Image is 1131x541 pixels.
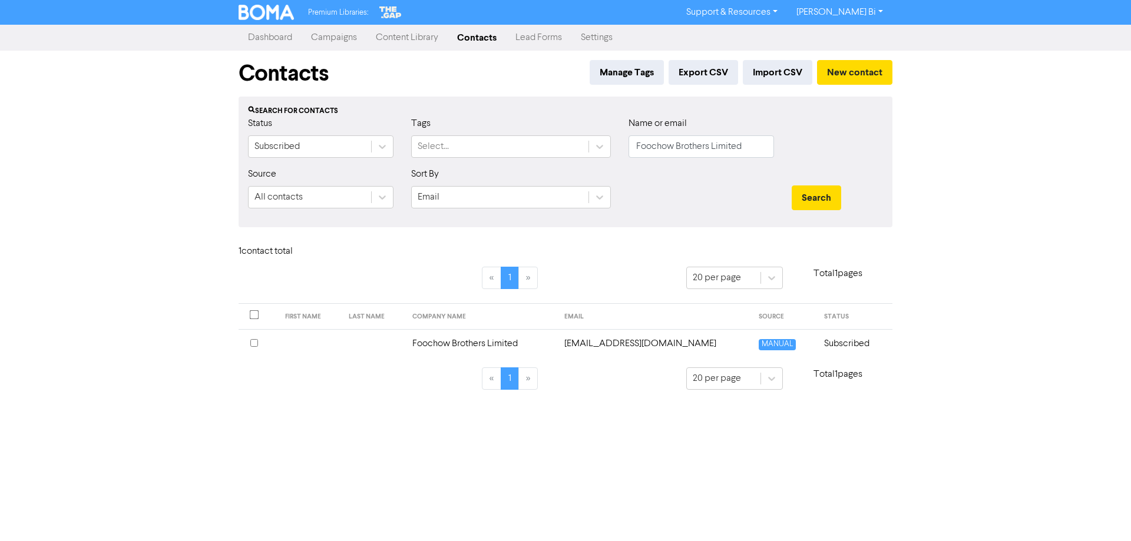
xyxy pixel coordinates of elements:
[571,26,622,49] a: Settings
[792,185,841,210] button: Search
[248,106,883,117] div: Search for contacts
[783,267,892,281] p: Total 1 pages
[378,5,404,20] img: The Gap
[418,140,449,154] div: Select...
[248,167,276,181] label: Source
[506,26,571,49] a: Lead Forms
[302,26,366,49] a: Campaigns
[693,271,741,285] div: 20 per page
[418,190,439,204] div: Email
[405,329,557,358] td: Foochow Brothers Limited
[590,60,664,85] button: Manage Tags
[411,167,439,181] label: Sort By
[783,367,892,381] p: Total 1 pages
[239,26,302,49] a: Dashboard
[817,329,892,358] td: Subscribed
[677,3,787,22] a: Support & Resources
[629,117,687,131] label: Name or email
[405,304,557,330] th: COMPANY NAME
[743,60,812,85] button: Import CSV
[254,140,300,154] div: Subscribed
[557,304,752,330] th: EMAIL
[342,304,405,330] th: LAST NAME
[366,26,448,49] a: Content Library
[501,267,519,289] a: Page 1 is your current page
[501,367,519,390] a: Page 1 is your current page
[239,5,294,20] img: BOMA Logo
[557,329,752,358] td: foochowbrothers@gmail.com
[308,9,368,16] span: Premium Libraries:
[411,117,431,131] label: Tags
[278,304,342,330] th: FIRST NAME
[817,60,892,85] button: New contact
[239,246,333,257] h6: 1 contact total
[669,60,738,85] button: Export CSV
[448,26,506,49] a: Contacts
[254,190,303,204] div: All contacts
[752,304,817,330] th: SOURCE
[248,117,272,131] label: Status
[239,60,329,87] h1: Contacts
[817,304,892,330] th: STATUS
[759,339,796,350] span: MANUAL
[787,3,892,22] a: [PERSON_NAME] Bi
[693,371,741,386] div: 20 per page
